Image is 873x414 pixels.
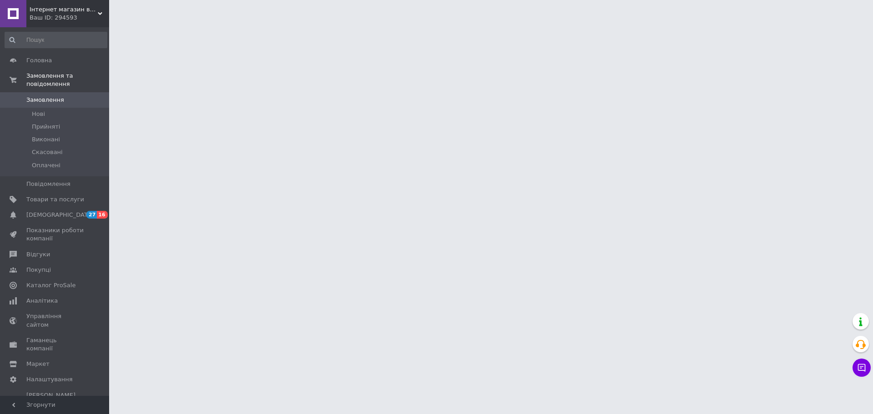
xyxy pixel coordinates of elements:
[32,161,60,170] span: Оплачені
[86,211,97,219] span: 27
[26,312,84,329] span: Управління сайтом
[26,297,58,305] span: Аналітика
[853,359,871,377] button: Чат з покупцем
[26,211,94,219] span: [DEMOGRAPHIC_DATA]
[26,375,73,384] span: Налаштування
[26,195,84,204] span: Товари та послуги
[26,72,109,88] span: Замовлення та повідомлення
[32,135,60,144] span: Виконані
[30,5,98,14] span: Інтернет магазин взуття I love my shoes
[26,281,75,289] span: Каталог ProSale
[26,180,70,188] span: Повідомлення
[26,226,84,243] span: Показники роботи компанії
[32,110,45,118] span: Нові
[97,211,107,219] span: 16
[30,14,109,22] div: Ваш ID: 294593
[26,360,50,368] span: Маркет
[26,266,51,274] span: Покупці
[26,336,84,353] span: Гаманець компанії
[26,96,64,104] span: Замовлення
[26,56,52,65] span: Головна
[32,148,63,156] span: Скасовані
[32,123,60,131] span: Прийняті
[5,32,107,48] input: Пошук
[26,250,50,259] span: Відгуки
